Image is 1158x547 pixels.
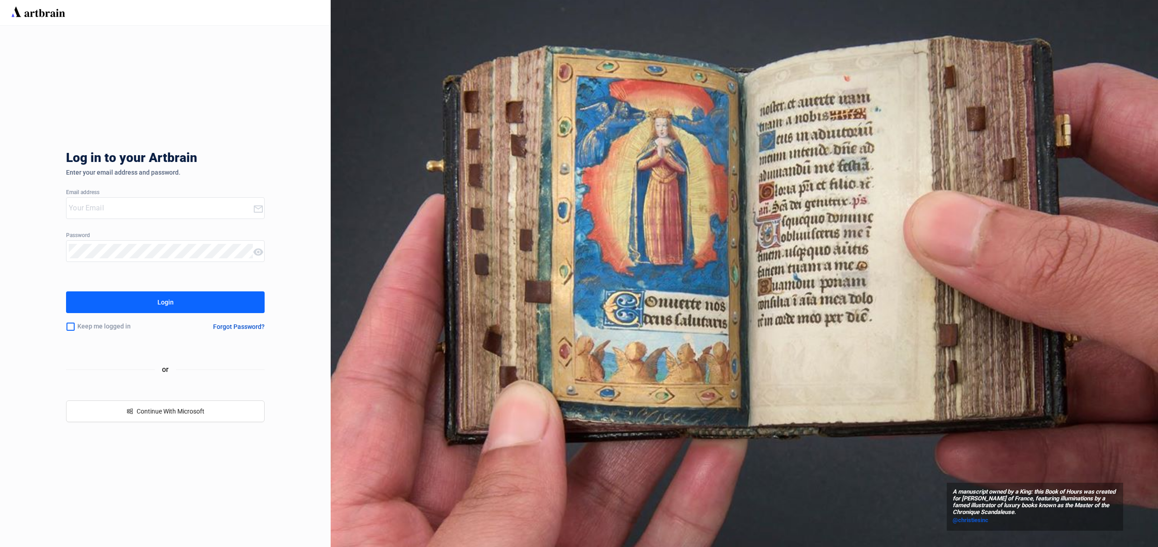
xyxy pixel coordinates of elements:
[953,517,988,523] span: @christiesinc
[66,169,265,176] div: Enter your email address and password.
[127,408,133,414] span: windows
[66,233,265,239] div: Password
[69,201,253,215] input: Your Email
[66,400,265,422] button: windowsContinue With Microsoft
[66,190,265,196] div: Email address
[66,291,265,313] button: Login
[66,151,337,169] div: Log in to your Artbrain
[953,489,1117,516] span: A manuscript owned by a King: this Book of Hours was created for [PERSON_NAME] of France, featuri...
[213,323,265,330] div: Forgot Password?
[953,516,1117,525] a: @christiesinc
[137,408,204,415] span: Continue With Microsoft
[66,317,175,336] div: Keep me logged in
[157,295,174,309] div: Login
[155,364,176,375] span: or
